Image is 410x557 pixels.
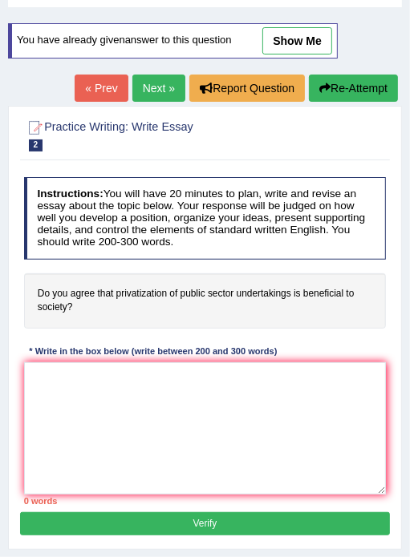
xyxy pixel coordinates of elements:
[24,273,387,329] h4: Do you agree that privatization of public sector undertakings is beneficial to society?
[262,27,332,54] a: show me
[8,23,338,59] div: You have already given answer to this question
[24,118,249,151] h2: Practice Writing: Write Essay
[24,177,387,259] h4: You will have 20 minutes to plan, write and revise an essay about the topic below. Your response ...
[37,188,103,200] b: Instructions:
[189,75,305,102] button: Report Question
[24,345,282,359] div: * Write in the box below (write between 200 and 300 words)
[309,75,398,102] button: Re-Attempt
[29,139,43,151] span: 2
[132,75,185,102] a: Next »
[24,494,387,507] div: 0 words
[20,512,389,535] button: Verify
[75,75,128,102] a: « Prev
